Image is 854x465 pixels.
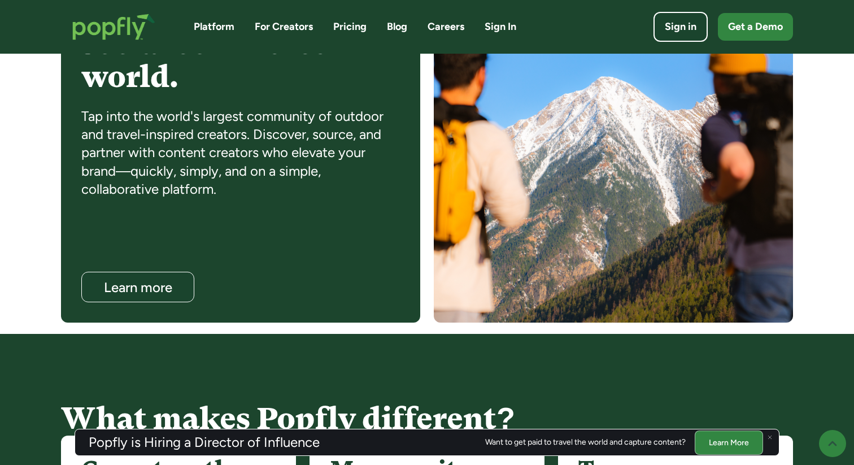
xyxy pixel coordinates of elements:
h2: What makes Popfly different? [61,402,793,435]
a: Platform [194,20,234,34]
a: home [61,2,167,51]
a: Sign in [653,12,708,42]
a: Get a Demo [718,13,793,41]
a: Pricing [333,20,367,34]
div: Learn more [92,280,184,294]
a: Careers [428,20,464,34]
div: Get a Demo [728,20,783,34]
a: For Creators [255,20,313,34]
div: Want to get paid to travel the world and capture content? [485,438,686,447]
a: Learn More [695,430,763,454]
a: Blog [387,20,407,34]
div: Tap into the world's largest community of outdoor and travel-inspired creators. Discover, source,... [81,107,400,199]
div: Sign in [665,20,696,34]
h3: Popfly is Hiring a Director of Influence [89,436,320,449]
a: Learn more [81,272,194,302]
a: Sign In [485,20,516,34]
